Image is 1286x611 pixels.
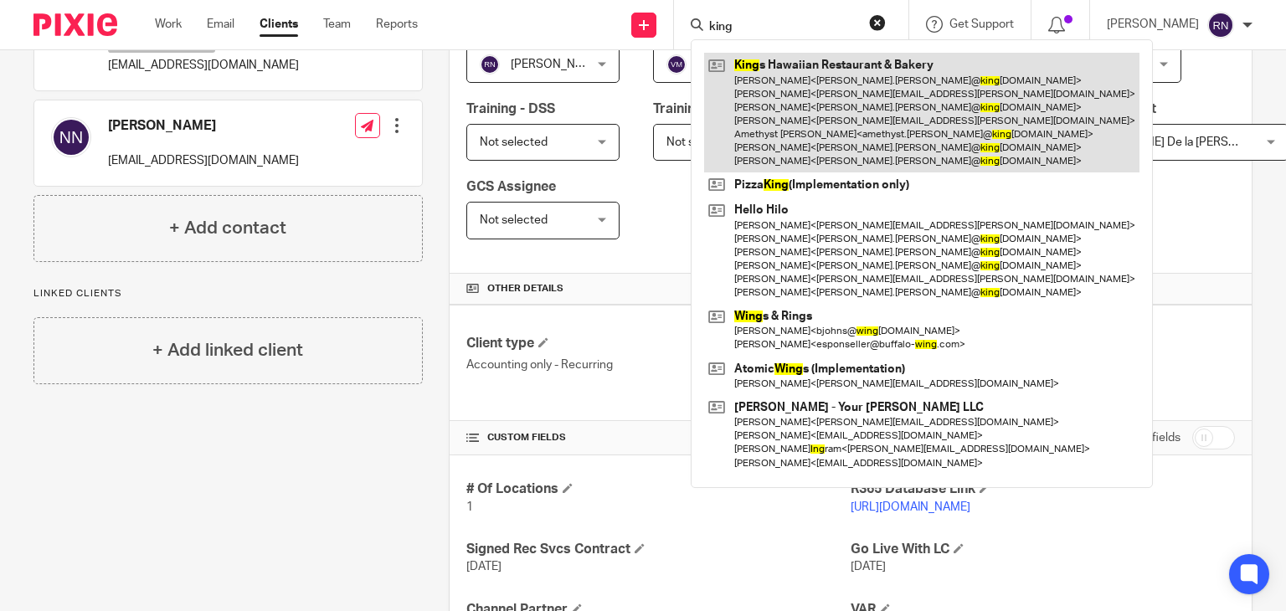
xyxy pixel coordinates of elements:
[466,541,851,558] h4: Signed Rec Svcs Contract
[666,54,687,74] img: svg%3E
[480,136,548,148] span: Not selected
[466,431,851,444] h4: CUSTOM FIELDS
[207,16,234,33] a: Email
[666,136,734,148] span: Not selected
[851,480,1235,498] h4: R365 Database Link
[487,282,563,295] span: Other details
[108,57,299,74] p: [EMAIL_ADDRESS][DOMAIN_NAME]
[466,561,502,572] span: [DATE]
[33,13,117,36] img: Pixie
[33,287,423,300] p: Linked clients
[169,215,286,241] h4: + Add contact
[511,59,603,70] span: [PERSON_NAME]
[869,14,886,31] button: Clear
[653,102,765,116] span: Training - Banking
[466,180,556,193] span: GCS Assignee
[152,337,303,363] h4: + Add linked client
[260,16,298,33] a: Clients
[466,501,473,513] span: 1
[851,501,970,513] a: [URL][DOMAIN_NAME]
[51,117,91,157] img: svg%3E
[707,20,858,35] input: Search
[466,357,851,373] p: Accounting only - Recurring
[466,480,851,498] h4: # Of Locations
[155,16,182,33] a: Work
[108,117,299,135] h4: [PERSON_NAME]
[949,18,1014,30] span: Get Support
[480,214,548,226] span: Not selected
[480,54,500,74] img: svg%3E
[466,102,555,116] span: Training - DSS
[1107,16,1199,33] p: [PERSON_NAME]
[851,541,1235,558] h4: Go Live With LC
[376,16,418,33] a: Reports
[466,335,851,352] h4: Client type
[323,16,351,33] a: Team
[1207,12,1234,39] img: svg%3E
[851,561,886,572] span: [DATE]
[108,152,299,169] p: [EMAIL_ADDRESS][DOMAIN_NAME]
